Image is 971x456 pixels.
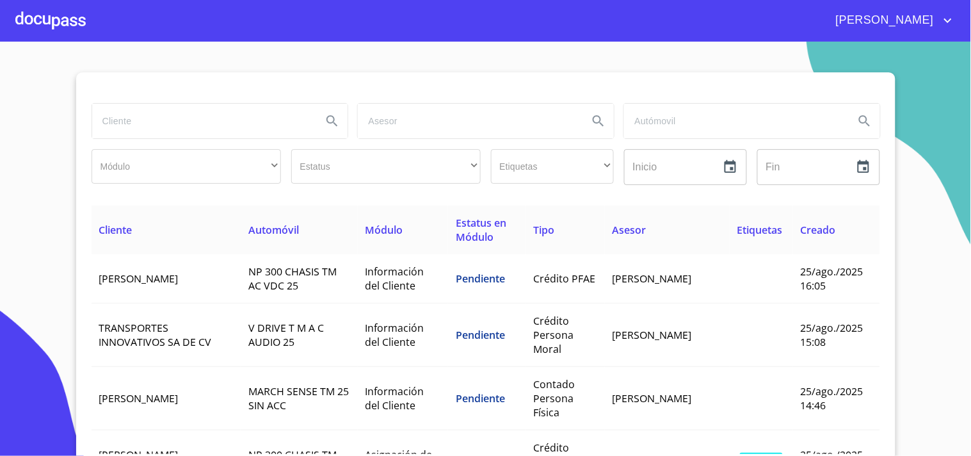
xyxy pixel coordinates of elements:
button: Search [583,106,614,136]
span: V DRIVE T M A C AUDIO 25 [248,321,324,349]
span: Pendiente [456,391,505,405]
button: account of current user [826,10,956,31]
span: Creado [801,223,836,237]
span: [PERSON_NAME] [826,10,940,31]
span: NP 300 CHASIS TM AC VDC 25 [248,265,337,293]
input: search [358,104,578,138]
span: TRANSPORTES INNOVATIVOS SA DE CV [99,321,212,349]
span: 25/ago./2025 14:46 [801,384,863,412]
span: 25/ago./2025 16:05 [801,265,863,293]
span: Asesor [613,223,646,237]
span: [PERSON_NAME] [99,391,179,405]
span: Crédito PFAE [533,272,595,286]
span: [PERSON_NAME] [613,328,692,342]
span: Pendiente [456,272,505,286]
span: Información del Cliente [365,384,424,412]
div: ​ [92,149,281,184]
span: Información del Cliente [365,321,424,349]
input: search [92,104,312,138]
span: Automóvil [248,223,299,237]
input: search [624,104,844,138]
span: [PERSON_NAME] [613,272,692,286]
button: Search [317,106,348,136]
span: Contado Persona Física [533,377,575,419]
span: Módulo [365,223,403,237]
span: Etiquetas [737,223,783,237]
button: Search [849,106,880,136]
div: ​ [291,149,481,184]
span: MARCH SENSE TM 25 SIN ACC [248,384,349,412]
span: Información del Cliente [365,265,424,293]
span: Tipo [533,223,554,237]
span: Pendiente [456,328,505,342]
span: [PERSON_NAME] [99,272,179,286]
div: ​ [491,149,614,184]
span: [PERSON_NAME] [613,391,692,405]
span: Estatus en Módulo [456,216,506,244]
span: 25/ago./2025 15:08 [801,321,863,349]
span: Cliente [99,223,132,237]
span: Crédito Persona Moral [533,314,574,356]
